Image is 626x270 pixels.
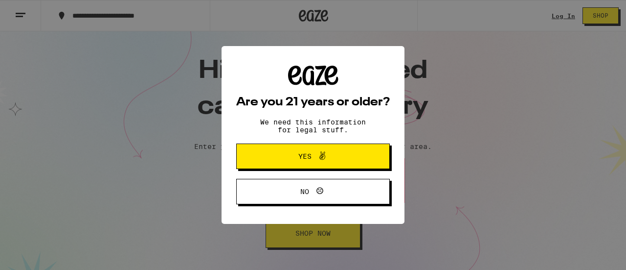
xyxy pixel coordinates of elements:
span: Hi. Need any help? [6,7,70,15]
button: No [236,179,390,204]
span: No [300,188,309,195]
span: Yes [298,153,312,160]
p: We need this information for legal stuff. [252,118,374,134]
button: Yes [236,144,390,169]
h2: Are you 21 years or older? [236,97,390,108]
